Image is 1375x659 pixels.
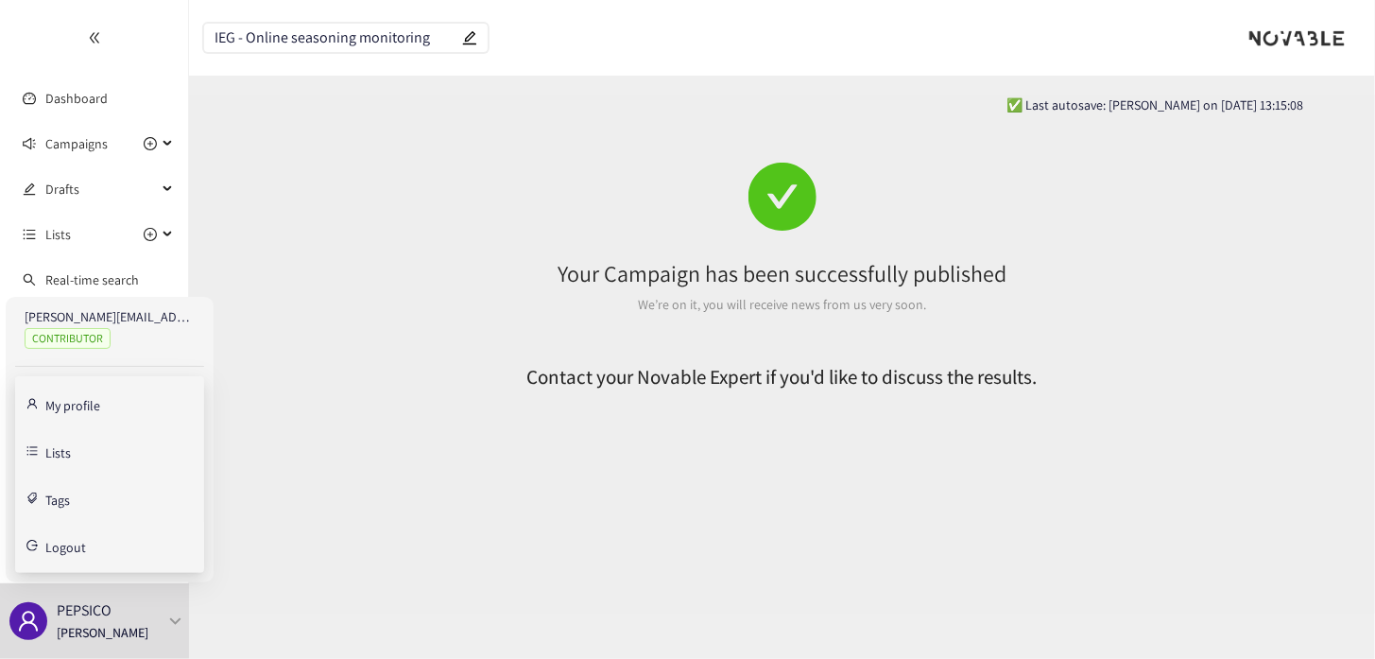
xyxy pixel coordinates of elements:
span: plus-circle [144,137,157,150]
a: Real-time search [45,271,139,288]
iframe: Chat Widget [1067,455,1375,659]
div: We’re on it, you will receive news from us very soon. [219,294,1345,315]
p: [PERSON_NAME] [57,622,148,643]
span: double-left [88,31,101,44]
span: sound [23,137,36,150]
span: Campaigns [45,125,108,163]
div: Your Campaign has been successfully published [219,253,1345,294]
a: Dashboard [45,90,108,107]
a: My profile [45,395,100,412]
span: check-circle [748,163,816,231]
a: Lists [45,442,71,460]
span: edit [23,182,36,196]
p: [PERSON_NAME][EMAIL_ADDRESS][DOMAIN_NAME] [25,306,195,327]
span: Drafts [45,170,157,208]
span: ✅ Last autosave: [PERSON_NAME] on [DATE] 13:15:08 [1007,95,1304,115]
span: Logout [45,541,86,554]
span: edit [462,30,477,45]
span: user [17,610,40,633]
span: logout [26,540,38,551]
p: PEPSICO [57,598,112,622]
a: Tags [45,490,70,507]
h2: Contact your Novable Expert if you'd like to discuss the results. [308,361,1257,392]
span: unordered-list [23,228,36,241]
span: CONTRIBUTOR [25,328,111,349]
span: plus-circle [144,228,157,241]
span: Lists [45,216,71,253]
